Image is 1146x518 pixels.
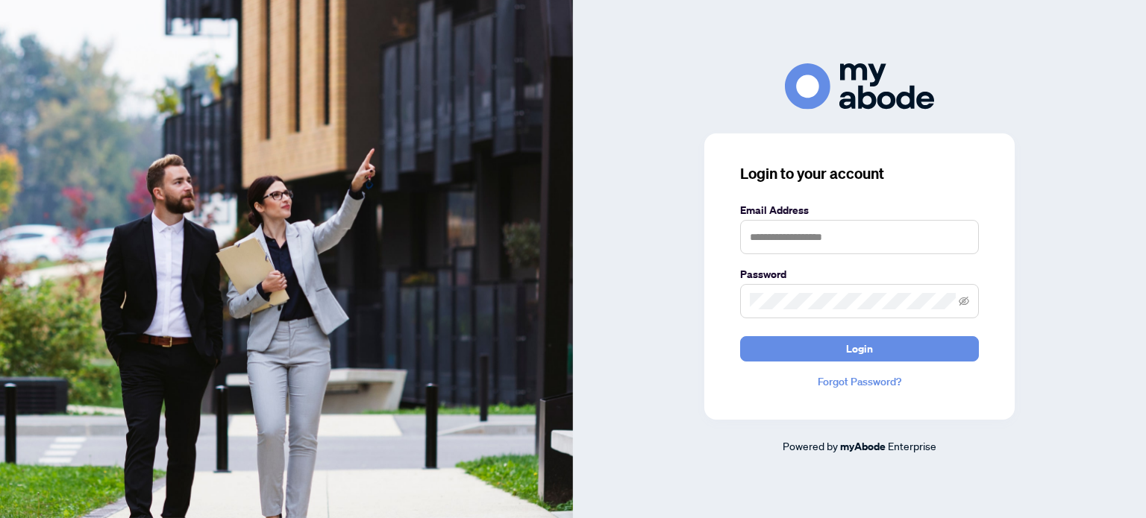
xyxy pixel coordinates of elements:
[740,266,979,282] label: Password
[740,163,979,184] h3: Login to your account
[846,337,873,361] span: Login
[840,438,886,455] a: myAbode
[888,439,936,452] span: Enterprise
[785,63,934,109] img: ma-logo
[959,296,969,306] span: eye-invisible
[783,439,838,452] span: Powered by
[740,373,979,390] a: Forgot Password?
[740,202,979,218] label: Email Address
[740,336,979,361] button: Login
